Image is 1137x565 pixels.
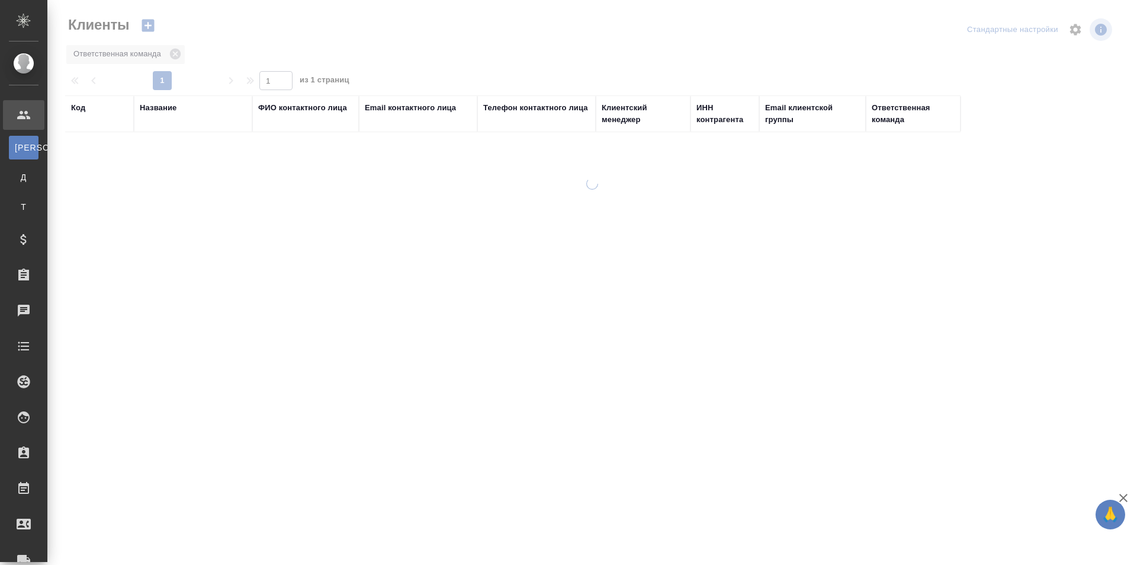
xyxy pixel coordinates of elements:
[1096,500,1125,529] button: 🙏
[140,102,176,114] div: Название
[765,102,860,126] div: Email клиентской группы
[696,102,753,126] div: ИНН контрагента
[1100,502,1120,527] span: 🙏
[258,102,347,114] div: ФИО контактного лица
[15,201,33,213] span: Т
[15,171,33,183] span: Д
[9,136,38,159] a: [PERSON_NAME]
[15,142,33,154] span: [PERSON_NAME]
[602,102,685,126] div: Клиентский менеджер
[9,165,38,189] a: Д
[365,102,456,114] div: Email контактного лица
[9,195,38,219] a: Т
[872,102,955,126] div: Ответственная команда
[71,102,85,114] div: Код
[483,102,588,114] div: Телефон контактного лица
